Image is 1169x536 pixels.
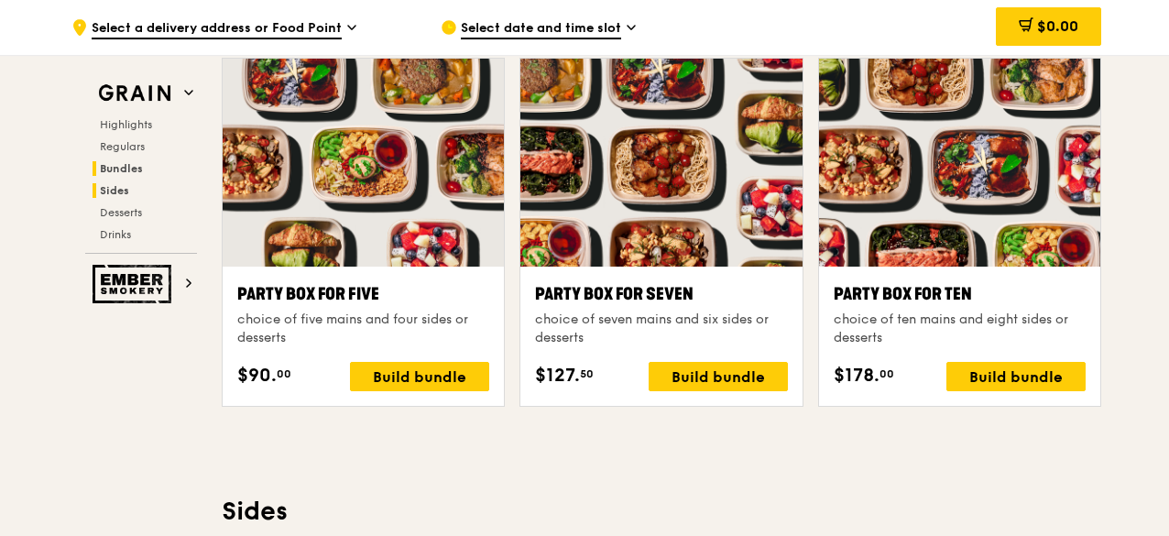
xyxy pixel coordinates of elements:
[834,281,1086,307] div: Party Box for Ten
[100,140,145,153] span: Regulars
[879,366,894,381] span: 00
[93,265,177,303] img: Ember Smokery web logo
[350,362,489,391] div: Build bundle
[1037,17,1078,35] span: $0.00
[100,162,143,175] span: Bundles
[100,184,129,197] span: Sides
[93,77,177,110] img: Grain web logo
[535,362,580,389] span: $127.
[946,362,1086,391] div: Build bundle
[535,281,787,307] div: Party Box for Seven
[277,366,291,381] span: 00
[237,362,277,389] span: $90.
[222,495,1101,528] h3: Sides
[100,228,131,241] span: Drinks
[834,362,879,389] span: $178.
[237,311,489,347] div: choice of five mains and four sides or desserts
[100,118,152,131] span: Highlights
[535,311,787,347] div: choice of seven mains and six sides or desserts
[461,19,621,39] span: Select date and time slot
[237,281,489,307] div: Party Box for Five
[834,311,1086,347] div: choice of ten mains and eight sides or desserts
[649,362,788,391] div: Build bundle
[100,206,142,219] span: Desserts
[92,19,342,39] span: Select a delivery address or Food Point
[580,366,594,381] span: 50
